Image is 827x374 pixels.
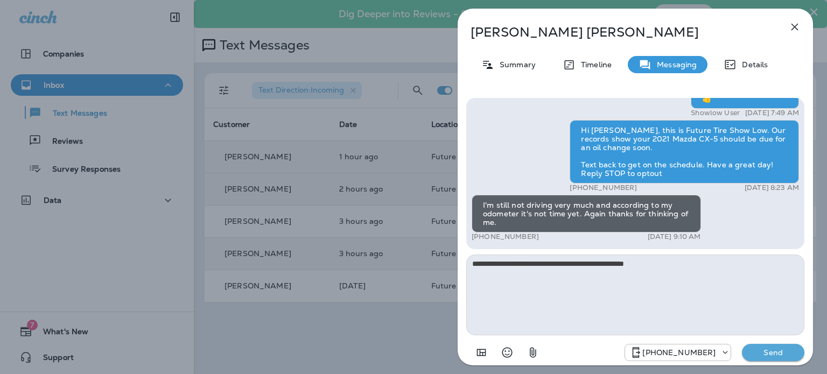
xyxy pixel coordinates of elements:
p: [PHONE_NUMBER] [472,232,539,241]
p: Timeline [576,60,612,69]
p: [PERSON_NAME] [PERSON_NAME] [471,25,765,40]
p: [PHONE_NUMBER] [642,348,716,357]
div: 👍 [691,88,799,109]
p: Summary [494,60,536,69]
p: Details [737,60,768,69]
p: [DATE] 9:10 AM [648,232,701,241]
button: Send [742,344,804,361]
p: Messaging [651,60,697,69]
p: [DATE] 7:49 AM [745,109,799,117]
p: Showlow User [691,109,740,117]
p: [DATE] 8:23 AM [745,184,799,192]
button: Add in a premade template [471,342,492,363]
button: Select an emoji [496,342,518,363]
div: Hi [PERSON_NAME], this is Future Tire Show Low. Our records show your 2021 Mazda CX-5 should be d... [570,120,799,184]
p: [PHONE_NUMBER] [570,184,637,192]
p: Send [751,348,796,357]
div: I'm still not driving very much and according to my odometer it's not time yet. Again thanks for ... [472,195,701,232]
div: +1 (928) 232-1970 [625,346,731,359]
